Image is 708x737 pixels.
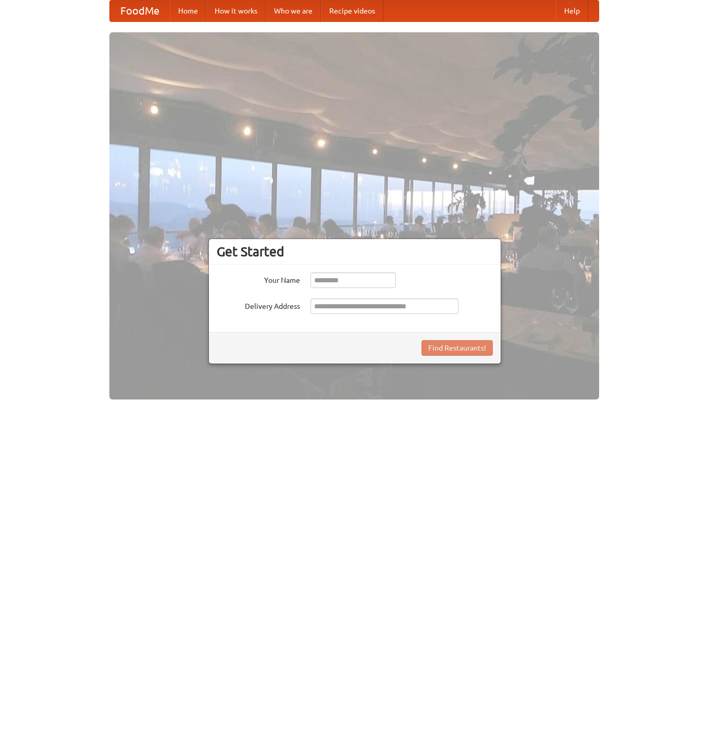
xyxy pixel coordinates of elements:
[217,272,300,285] label: Your Name
[266,1,321,21] a: Who we are
[421,340,493,356] button: Find Restaurants!
[217,298,300,311] label: Delivery Address
[556,1,588,21] a: Help
[170,1,206,21] a: Home
[206,1,266,21] a: How it works
[321,1,383,21] a: Recipe videos
[110,1,170,21] a: FoodMe
[217,244,493,259] h3: Get Started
